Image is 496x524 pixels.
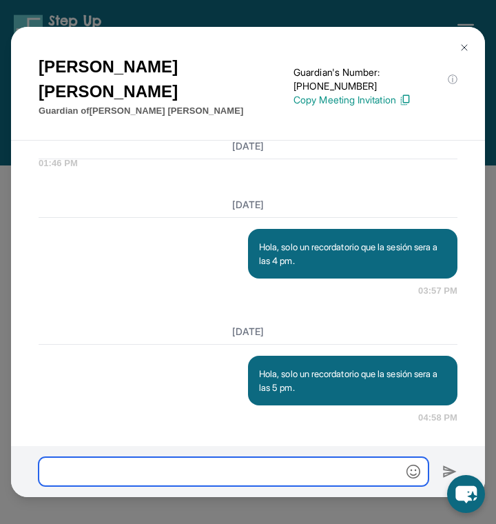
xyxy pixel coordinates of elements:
[418,284,457,298] span: 03:57 PM
[442,463,457,479] img: Send icon
[293,93,457,107] p: Copy Meeting Invitation
[259,367,446,394] p: Hola, solo un recordatorio que la sesión sera a las 5 pm.
[39,325,457,339] h3: [DATE]
[39,198,457,212] h3: [DATE]
[39,139,457,153] h3: [DATE]
[448,72,457,86] span: ⓘ
[418,411,457,425] span: 04:58 PM
[459,42,470,53] img: Close Icon
[399,94,411,106] img: Copy Icon
[293,65,457,93] p: Guardian's Number: [PHONE_NUMBER]
[39,54,293,104] h1: [PERSON_NAME] [PERSON_NAME]
[406,465,420,478] img: Emoji
[39,157,457,170] span: 01:46 PM
[447,475,485,513] button: chat-button
[39,104,293,118] p: Guardian of [PERSON_NAME] [PERSON_NAME]
[259,240,446,268] p: Hola, solo un recordatorio que la sesión sera a las 4 pm.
